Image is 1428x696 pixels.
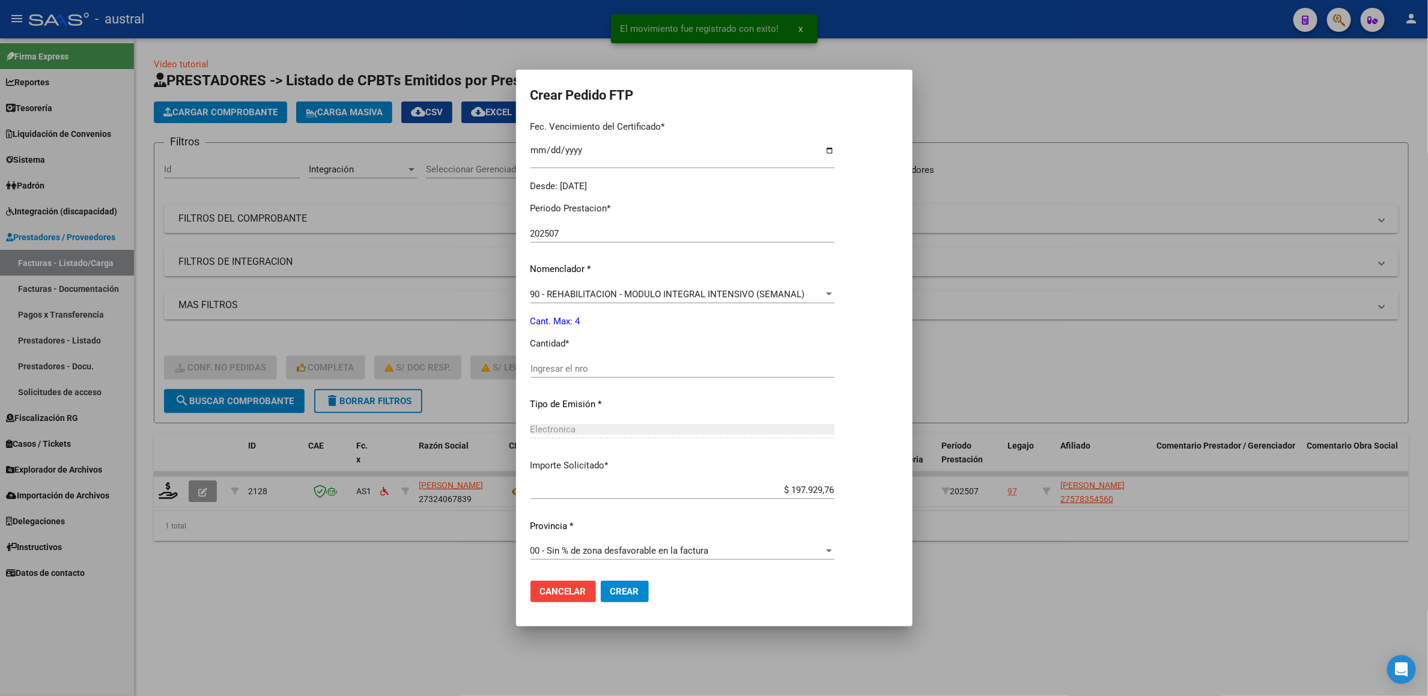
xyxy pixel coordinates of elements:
span: Cancelar [540,586,586,597]
button: Crear [601,581,649,602]
p: Cantidad [530,337,834,351]
div: Desde: [DATE] [530,180,834,193]
p: Provincia * [530,519,834,533]
h2: Crear Pedido FTP [530,84,898,107]
p: Periodo Prestacion [530,202,834,216]
p: Importe Solicitado [530,459,834,473]
span: Crear [610,586,639,597]
span: Electronica [530,424,576,435]
p: Fec. Vencimiento del Certificado [530,120,834,134]
p: Tipo de Emisión * [530,398,834,411]
p: Cant. Max: 4 [530,315,834,328]
div: Open Intercom Messenger [1387,655,1416,684]
p: Nomenclador * [530,262,834,276]
span: 00 - Sin % de zona desfavorable en la factura [530,545,709,556]
span: 90 - REHABILITACION - MODULO INTEGRAL INTENSIVO (SEMANAL) [530,289,805,300]
button: Cancelar [530,581,596,602]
